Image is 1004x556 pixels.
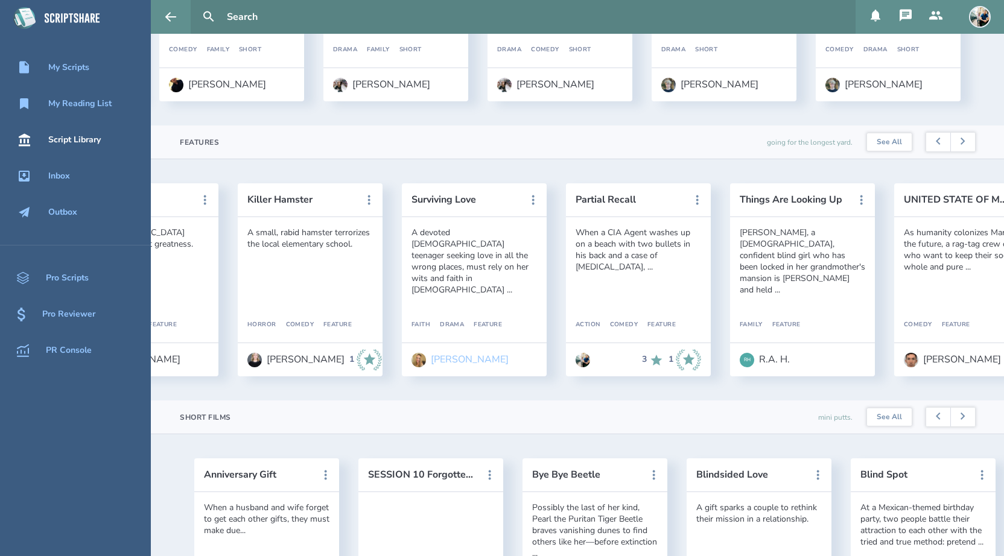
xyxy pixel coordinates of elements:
[48,99,112,109] div: My Reading List
[759,354,790,365] div: R.A. H.
[845,79,923,90] div: [PERSON_NAME]
[767,125,853,159] div: going for the longest yard.
[48,171,70,181] div: Inbox
[681,79,758,90] div: [PERSON_NAME]
[48,135,101,145] div: Script Library
[247,321,276,329] div: Horror
[559,46,591,54] div: Short
[576,227,701,273] div: When a CIA Agent washes up on a beach with two bullets in his back and a case of [MEDICAL_DATA], ...
[368,469,477,480] button: SESSION 10 Forgotten Gift
[390,46,422,54] div: Short
[867,408,912,426] a: See All
[276,321,314,329] div: Comedy
[576,347,590,373] a: Go to Anthony Miguel Cantu's profile
[740,347,790,373] a: RHR.A. H.
[247,353,262,367] img: user_1655994507-crop.jpg
[661,46,685,54] div: Drama
[576,194,684,205] button: Partial Recall
[188,79,266,90] div: [PERSON_NAME]
[497,78,512,92] img: user_1750533153-crop.jpg
[197,46,230,54] div: Family
[42,309,95,319] div: Pro Reviewer
[740,227,865,295] div: [PERSON_NAME], a [DEMOGRAPHIC_DATA], confident blind girl who has been locked in her grandmother'...
[740,321,763,329] div: Family
[576,353,590,367] img: user_1673573717-crop.jpg
[685,46,717,54] div: Short
[532,469,641,480] button: Bye Bye Beetle
[904,321,932,329] div: Comedy
[669,349,701,371] div: 1 Industry Recommends
[48,63,89,72] div: My Scripts
[818,400,853,434] div: mini putts.
[696,502,822,525] div: A gift sparks a couple to rethink their mission in a relationship.
[46,346,92,355] div: PR Console
[600,321,638,329] div: Comedy
[247,347,345,373] a: [PERSON_NAME]
[867,133,912,151] a: See All
[860,502,986,548] div: At a Mexican-themed birthday party, two people battle their attraction to each other with the tri...
[180,412,231,422] div: Short Films
[740,353,754,367] div: RH
[825,78,840,92] img: user_1750519899-crop.jpg
[169,78,183,92] img: user_1750930607-crop.jpg
[349,355,354,364] div: 1
[46,273,89,283] div: Pro Scripts
[247,227,373,250] div: A small, rabid hamster terrorizes the local elementary school.
[932,321,970,329] div: Feature
[411,227,537,295] div: A devoted [DEMOGRAPHIC_DATA] teenager seeking love in all the wrong places, must rely on her wits...
[411,321,430,329] div: Faith
[696,469,805,480] button: Blindsided Love
[180,137,219,147] div: Features
[860,469,969,480] button: Blind Spot
[521,46,559,54] div: Comedy
[661,78,676,92] img: user_1750519899-crop.jpg
[669,355,673,364] div: 1
[642,349,664,371] div: 3 Recommends
[923,354,1001,365] div: [PERSON_NAME]
[497,46,521,54] div: Drama
[352,79,430,90] div: [PERSON_NAME]
[333,72,430,98] a: [PERSON_NAME]
[333,46,357,54] div: Drama
[411,353,426,367] img: user_1643063928-crop.jpg
[267,354,345,365] div: [PERSON_NAME]
[357,46,390,54] div: Family
[411,194,520,205] button: Surviving Love
[904,353,918,367] img: user_1756948650-crop.jpg
[169,72,266,98] a: [PERSON_NAME]
[48,207,77,217] div: Outbox
[247,194,356,205] button: Killer Hamster
[333,78,348,92] img: user_1750533153-crop.jpg
[763,321,801,329] div: Feature
[825,72,923,98] a: [PERSON_NAME]
[740,194,848,205] button: Things Are Looking Up
[825,46,854,54] div: Comedy
[464,321,502,329] div: Feature
[169,46,197,54] div: Comedy
[642,355,647,364] div: 3
[314,321,352,329] div: Feature
[638,321,676,329] div: Feature
[204,502,329,536] div: When a husband and wife forget to get each other gifts, they must make due...
[204,469,313,480] button: Anniversary Gift
[661,72,758,98] a: [PERSON_NAME]
[576,321,600,329] div: Action
[904,347,1001,373] a: [PERSON_NAME]
[229,46,261,54] div: Short
[431,354,509,365] div: [PERSON_NAME]
[430,321,464,329] div: Drama
[411,347,509,373] a: [PERSON_NAME]
[854,46,888,54] div: Drama
[969,6,991,28] img: user_1673573717-crop.jpg
[349,349,382,371] div: 1 Industry Recommends
[516,79,594,90] div: [PERSON_NAME]
[497,72,594,98] a: [PERSON_NAME]
[888,46,920,54] div: Short
[139,321,177,329] div: Feature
